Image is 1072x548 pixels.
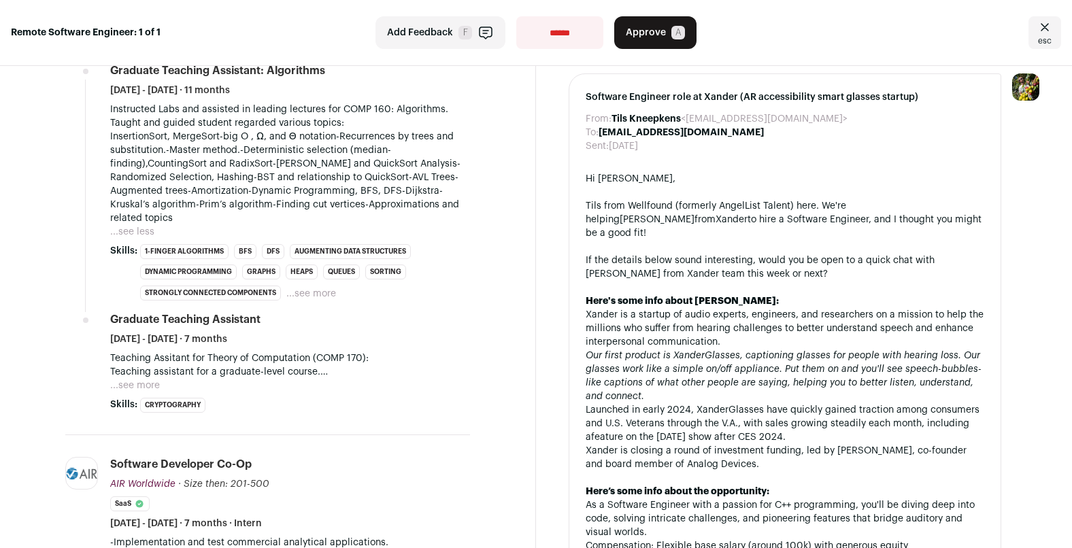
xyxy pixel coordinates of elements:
span: Software Engineer role at Xander (AR accessibility smart glasses startup) [586,90,984,104]
p: Instructed Labs and assisted in leading lectures for COMP 160: Algorithms. Taught and guided stud... [110,103,470,225]
p: Teaching Assitant for Theory of Computation (COMP 170): Teaching assistant for a graduate-level c... [110,352,470,379]
span: [DATE] - [DATE] · 11 months [110,84,230,97]
img: 6689865-medium_jpg [1012,73,1039,101]
button: Approve A [614,16,697,49]
b: [EMAIL_ADDRESS][DOMAIN_NAME] [599,128,764,137]
div: Hi [PERSON_NAME], [586,172,984,186]
a: [PERSON_NAME] [620,215,694,224]
span: · Size then: 201-500 [178,479,269,489]
li: Launched in early 2024, XanderGlasses have quickly gained traction among consumers and U.S. Veter... [586,403,984,444]
span: [DATE] - [DATE] · 7 months [110,332,227,346]
span: As a Software Engineer with a passion for C++ programming, you'll be diving deep into code, solvi... [586,500,975,537]
div: Tils from Wellfound (formerly AngelList Talent) here. We're helping from to hire a Software Engin... [586,199,984,240]
li: heaps [286,264,318,279]
span: Add Feedback [387,26,453,39]
a: Xander [716,215,748,224]
div: Graduate Teaching Assistant: Algorithms [110,63,325,78]
b: Tils Kneepkens [612,114,681,124]
li: Xander is a startup of audio experts, engineers, and researchers on a mission to help the million... [586,308,984,349]
button: Add Feedback F [375,16,505,49]
span: Skills: [110,398,137,411]
span: F [458,26,472,39]
dt: From: [586,112,612,126]
li: DFS [262,244,284,259]
span: A [671,26,685,39]
li: sorting [365,264,406,279]
li: SaaS [110,496,150,511]
li: dynamic programming [140,264,237,279]
dt: To: [586,126,599,139]
dd: <[EMAIL_ADDRESS][DOMAIN_NAME]> [612,112,848,126]
div: Software Developer Co-Op [110,457,252,472]
strong: Remote Software Engineer: 1 of 1 [11,26,161,39]
em: Our first product is XanderGlasses, captioning glasses for people with hearing loss. Our glasses ... [586,351,982,401]
li: queues [323,264,360,279]
strong: Here’s some info about the opportunity: [586,487,769,496]
span: AIR Worldwide [110,479,175,489]
div: Graduate Teaching Assistant [110,312,261,327]
li: 1-finger algorithms [140,244,229,259]
li: strongly connected components [140,286,281,301]
dd: [DATE] [609,139,638,153]
span: esc [1038,35,1052,46]
li: BFS [234,244,256,259]
button: ...see less [110,225,154,239]
img: 2705a325b0a33e31c35e38ceb3ce28c5ef9b420b7099f646f305b1cb0d975e40.png [66,462,97,485]
li: graphs [242,264,280,279]
a: feature on the [DATE] show after CES 2024 [591,432,783,442]
button: ...see more [110,379,160,392]
button: ...see more [286,287,336,301]
span: [DATE] - [DATE] · 7 months · Intern [110,517,262,530]
li: augmenting data structures [290,244,411,259]
span: Approve [626,26,666,39]
a: Close [1028,16,1061,49]
strong: Here's some info about [PERSON_NAME]: [586,296,779,306]
dt: Sent: [586,139,609,153]
li: Cryptography [140,398,205,413]
div: If the details below sound interesting, would you be open to a quick chat with [PERSON_NAME] from... [586,254,984,281]
span: Skills: [110,244,137,258]
li: Xander is closing a round of investment funding, led by [PERSON_NAME], co-founder and board membe... [586,444,984,471]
